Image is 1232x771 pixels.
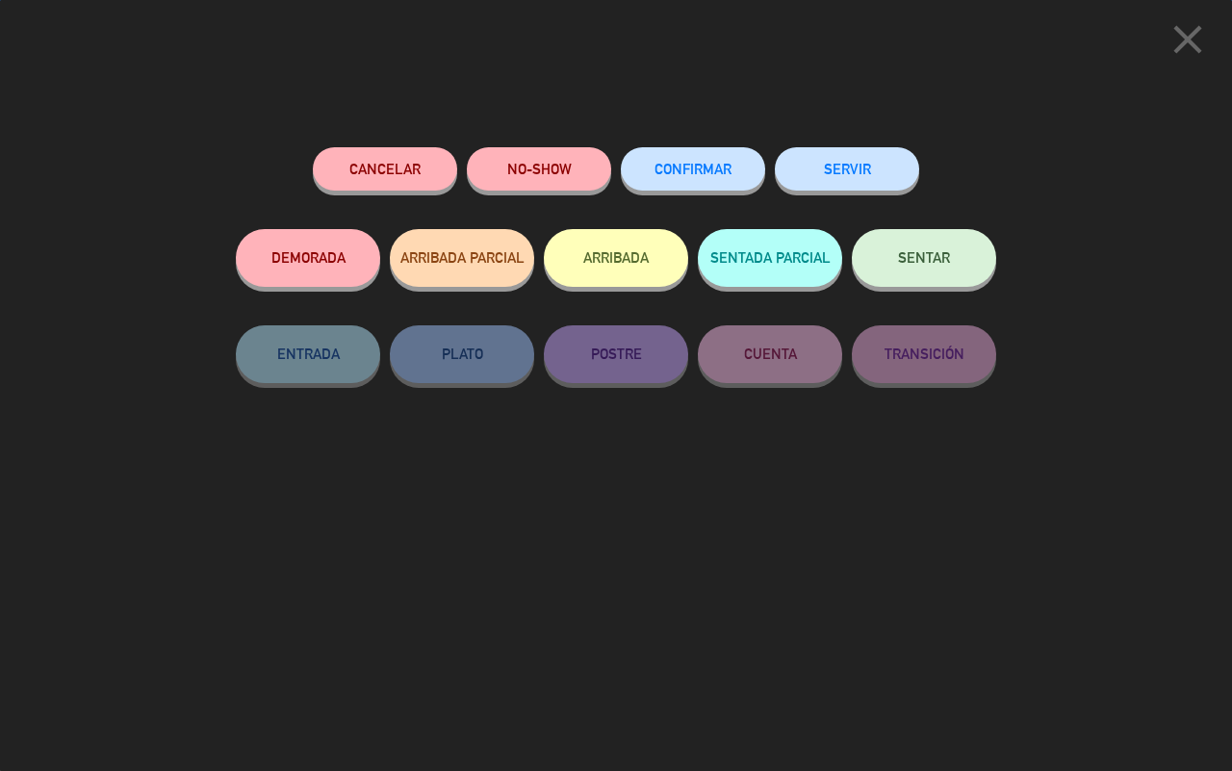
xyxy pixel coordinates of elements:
[898,249,950,266] span: SENTAR
[775,147,919,191] button: SERVIR
[400,249,525,266] span: ARRIBADA PARCIAL
[1158,14,1218,71] button: close
[621,147,765,191] button: CONFIRMAR
[852,229,996,287] button: SENTAR
[467,147,611,191] button: NO-SHOW
[852,325,996,383] button: TRANSICIÓN
[313,147,457,191] button: Cancelar
[654,161,731,177] span: CONFIRMAR
[390,229,534,287] button: ARRIBADA PARCIAL
[698,325,842,383] button: CUENTA
[1164,15,1212,64] i: close
[390,325,534,383] button: PLATO
[698,229,842,287] button: SENTADA PARCIAL
[236,229,380,287] button: DEMORADA
[544,325,688,383] button: POSTRE
[236,325,380,383] button: ENTRADA
[544,229,688,287] button: ARRIBADA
